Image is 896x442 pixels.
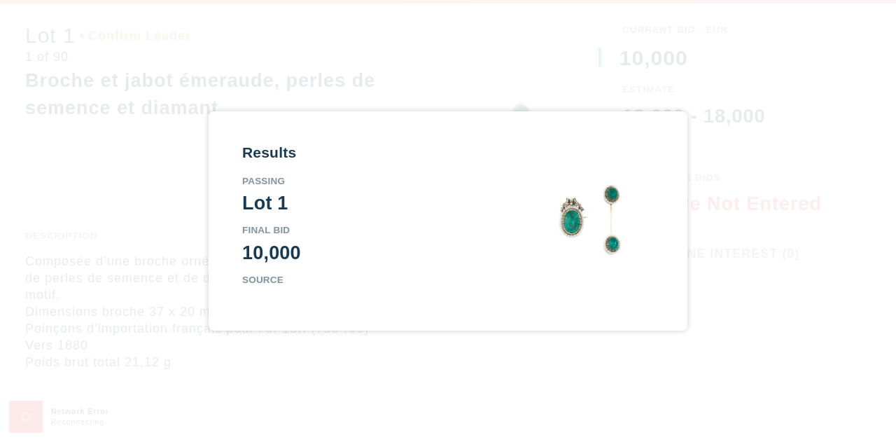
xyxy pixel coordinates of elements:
div: Final Bid [242,226,494,235]
div: 10,000 [242,244,494,263]
div: Lot 1 [242,194,494,213]
div: Source [242,275,494,285]
div: Results [242,145,494,160]
div: Passing [242,177,494,186]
